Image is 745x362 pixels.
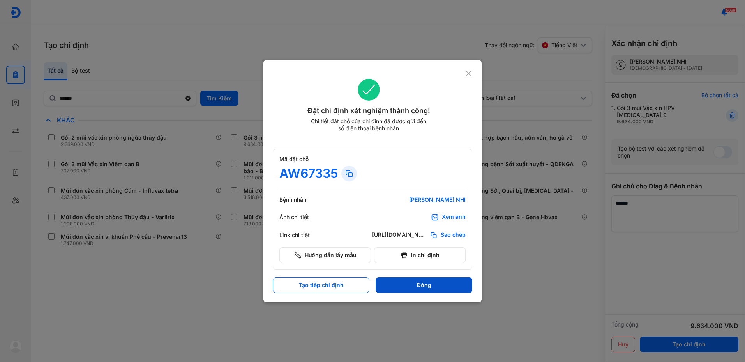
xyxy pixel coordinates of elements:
[307,118,430,132] div: Chi tiết đặt chỗ của chỉ định đã được gửi đến số điện thoại bệnh nhân
[279,232,326,239] div: Link chi tiết
[372,231,427,239] div: [URL][DOMAIN_NAME]
[273,277,369,293] button: Tạo tiếp chỉ định
[374,247,466,263] button: In chỉ định
[273,105,465,116] div: Đặt chỉ định xét nghiệm thành công!
[279,196,326,203] div: Bệnh nhân
[376,277,472,293] button: Đóng
[372,196,466,203] div: [PERSON_NAME] NHI
[279,247,371,263] button: Hướng dẫn lấy mẫu
[279,156,466,163] div: Mã đặt chỗ
[441,231,466,239] span: Sao chép
[442,213,466,221] div: Xem ảnh
[279,166,338,181] div: AW67335
[279,214,326,221] div: Ảnh chi tiết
